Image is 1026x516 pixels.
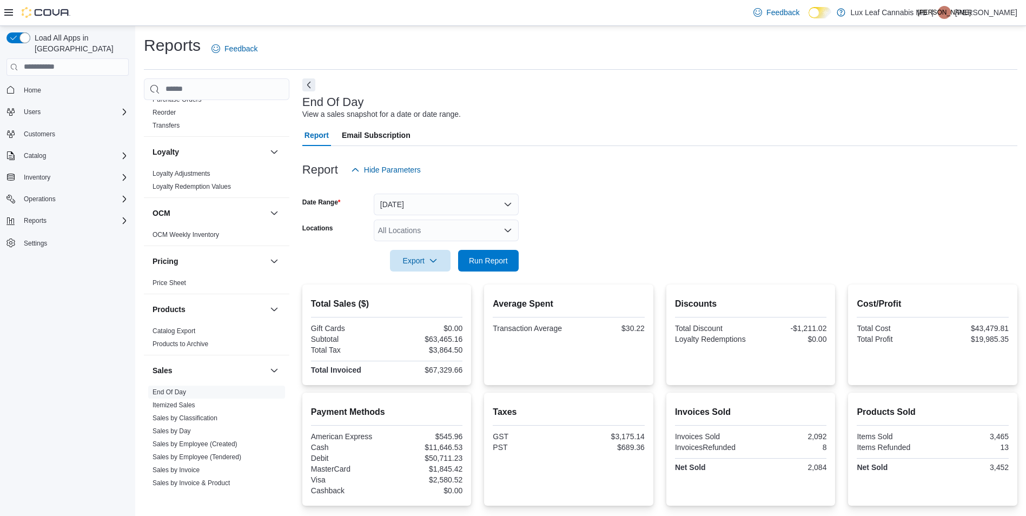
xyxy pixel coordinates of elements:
button: Home [2,82,133,98]
label: Date Range [302,198,341,207]
span: Users [24,108,41,116]
button: OCM [268,207,281,220]
div: GST [493,432,566,441]
span: Operations [19,193,129,206]
span: Settings [19,236,129,249]
h2: Discounts [675,297,827,310]
h3: Pricing [153,256,178,267]
div: 8 [753,443,826,452]
div: Cash [311,443,385,452]
span: Feedback [766,7,799,18]
button: [DATE] [374,194,519,215]
div: Cashback [311,486,385,495]
div: 3,452 [935,463,1009,472]
div: Total Cost [857,324,930,333]
h2: Average Spent [493,297,645,310]
div: $67,329.66 [389,366,462,374]
div: Debit [311,454,385,462]
a: Customers [19,128,59,141]
a: Sales by Invoice [153,466,200,474]
span: Users [19,105,129,118]
div: PST [493,443,566,452]
h3: Products [153,304,186,315]
img: Cova [22,7,70,18]
button: Operations [19,193,60,206]
span: Inventory [24,173,50,182]
strong: Net Sold [675,463,706,472]
div: MasterCard [311,465,385,473]
h3: Report [302,163,338,176]
div: $3,175.14 [571,432,645,441]
p: Lux Leaf Cannabis MB [851,6,928,19]
div: Invoices Sold [675,432,749,441]
a: Itemized Sales [153,401,195,409]
button: Products [153,304,266,315]
span: Customers [24,130,55,138]
a: End Of Day [153,388,186,396]
a: Feedback [207,38,262,59]
div: Gift Cards [311,324,385,333]
h3: Sales [153,365,173,376]
div: $63,465.16 [389,335,462,343]
span: [PERSON_NAME] [918,6,971,19]
span: Inventory [19,171,129,184]
span: Catalog [19,149,129,162]
strong: Net Sold [857,463,888,472]
button: Sales [153,365,266,376]
div: $545.96 [389,432,462,441]
button: Settings [2,235,133,250]
button: Inventory [19,171,55,184]
a: OCM Weekly Inventory [153,231,219,239]
span: Transfers [153,121,180,130]
div: OCM [144,228,289,246]
h2: Total Sales ($) [311,297,463,310]
div: Items Sold [857,432,930,441]
div: Loyalty Redemptions [675,335,749,343]
span: Report [305,124,329,146]
span: Loyalty Adjustments [153,169,210,178]
h2: Cost/Profit [857,297,1009,310]
button: OCM [153,208,266,219]
span: Settings [24,239,47,248]
nav: Complex example [6,78,129,279]
div: $11,646.53 [389,443,462,452]
a: Purchase Orders [153,96,202,103]
h3: End Of Day [302,96,364,109]
a: Sales by Day [153,427,191,435]
button: Operations [2,191,133,207]
strong: Total Invoiced [311,366,361,374]
a: Settings [19,237,51,250]
input: Dark Mode [809,7,831,18]
a: Sales by Invoice & Product [153,479,230,487]
h3: OCM [153,208,170,219]
div: $689.36 [571,443,645,452]
button: Users [19,105,45,118]
button: Reports [2,213,133,228]
div: Pricing [144,276,289,294]
a: Price Sheet [153,279,186,287]
button: Pricing [153,256,266,267]
span: Catalog [24,151,46,160]
button: Open list of options [504,226,512,235]
span: Products to Archive [153,340,208,348]
span: Email Subscription [342,124,411,146]
div: InvoicesRefunded [675,443,749,452]
h2: Products Sold [857,406,1009,419]
label: Locations [302,224,333,233]
span: Loyalty Redemption Values [153,182,231,191]
span: Run Report [469,255,508,266]
div: Subtotal [311,335,385,343]
button: Users [2,104,133,120]
div: $50,711.23 [389,454,462,462]
a: Feedback [749,2,804,23]
button: Inventory [2,170,133,185]
a: Loyalty Redemption Values [153,183,231,190]
a: Sales by Classification [153,414,217,422]
div: $0.00 [753,335,826,343]
a: Catalog Export [153,327,195,335]
h2: Invoices Sold [675,406,827,419]
a: Transfers [153,122,180,129]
